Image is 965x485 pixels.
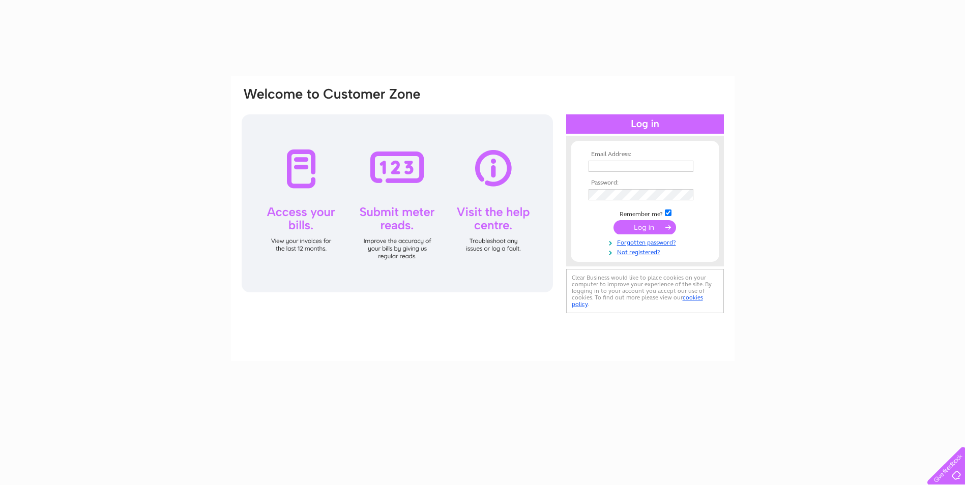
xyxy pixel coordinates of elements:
[589,247,704,256] a: Not registered?
[566,269,724,313] div: Clear Business would like to place cookies on your computer to improve your experience of the sit...
[589,237,704,247] a: Forgotten password?
[613,220,676,234] input: Submit
[586,208,704,218] td: Remember me?
[572,294,703,308] a: cookies policy
[586,151,704,158] th: Email Address:
[586,179,704,187] th: Password:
